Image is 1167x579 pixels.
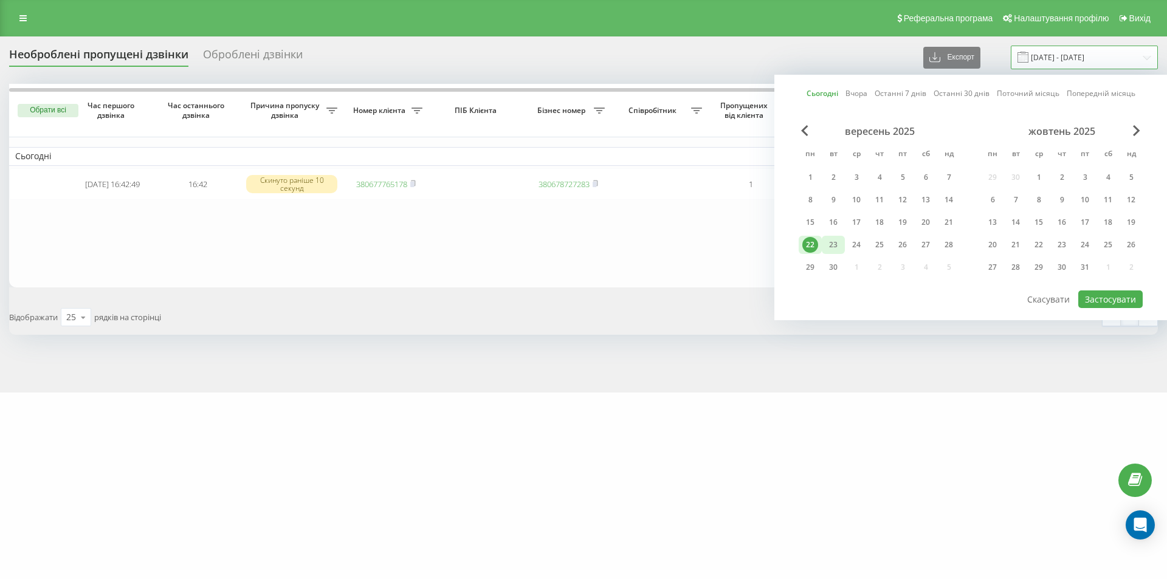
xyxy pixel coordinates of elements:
div: 14 [941,192,957,208]
span: рядків на сторінці [94,312,161,323]
abbr: середа [1030,146,1048,164]
div: 29 [802,259,818,275]
div: нд 28 вер 2025 р. [937,236,960,254]
div: 27 [985,259,1000,275]
div: вт 21 жовт 2025 р. [1004,236,1027,254]
div: 1 [802,170,818,185]
abbr: четвер [1053,146,1071,164]
div: 11 [1100,192,1116,208]
div: вт 28 жовт 2025 р. [1004,258,1027,276]
a: Останні 30 днів [934,87,990,99]
div: Оброблені дзвінки [203,48,303,67]
abbr: неділя [940,146,958,164]
div: чт 2 жовт 2025 р. [1050,168,1073,187]
div: чт 25 вер 2025 р. [868,236,891,254]
div: 16 [825,214,841,230]
div: пн 1 вер 2025 р. [799,168,822,187]
span: Номер клієнта [349,106,411,115]
a: Вчора [845,87,867,99]
div: 5 [1123,170,1139,185]
div: чт 18 вер 2025 р. [868,213,891,231]
span: Next Month [1133,125,1140,136]
div: 22 [802,237,818,253]
div: 10 [849,192,864,208]
div: сб 13 вер 2025 р. [914,191,937,209]
a: Сьогодні [807,87,838,99]
div: 6 [985,192,1000,208]
div: пт 26 вер 2025 р. [891,236,914,254]
div: чт 30 жовт 2025 р. [1050,258,1073,276]
div: ср 24 вер 2025 р. [845,236,868,254]
div: пн 20 жовт 2025 р. [981,236,1004,254]
div: вт 9 вер 2025 р. [822,191,845,209]
a: Останні 7 днів [875,87,926,99]
a: Поточний місяць [997,87,1059,99]
div: нд 21 вер 2025 р. [937,213,960,231]
div: вересень 2025 [799,125,960,137]
div: ср 10 вер 2025 р. [845,191,868,209]
div: 1 [1031,170,1047,185]
div: 16 [1054,214,1070,230]
abbr: вівторок [824,146,842,164]
div: чт 16 жовт 2025 р. [1050,213,1073,231]
div: 25 [66,311,76,323]
div: 8 [1031,192,1047,208]
div: 7 [1008,192,1024,208]
div: 19 [895,214,911,230]
div: вт 30 вер 2025 р. [822,258,845,276]
div: чт 9 жовт 2025 р. [1050,191,1073,209]
div: ср 3 вер 2025 р. [845,168,868,187]
div: 23 [825,237,841,253]
div: 24 [849,237,864,253]
abbr: четвер [870,146,889,164]
div: нд 26 жовт 2025 р. [1120,236,1143,254]
div: вт 2 вер 2025 р. [822,168,845,187]
abbr: п’ятниця [893,146,912,164]
a: 380678727283 [539,179,590,190]
a: 380677765178 [356,179,407,190]
div: 2 [825,170,841,185]
td: 16:42 [155,168,240,200]
div: 25 [872,237,887,253]
div: пт 3 жовт 2025 р. [1073,168,1096,187]
div: нд 14 вер 2025 р. [937,191,960,209]
div: нд 19 жовт 2025 р. [1120,213,1143,231]
abbr: субота [917,146,935,164]
div: сб 4 жовт 2025 р. [1096,168,1120,187]
span: Час першого дзвінка [80,101,145,120]
div: 26 [895,237,911,253]
div: 18 [872,214,887,230]
div: 4 [1100,170,1116,185]
td: [DATE] 16:42:49 [70,168,155,200]
div: ср 22 жовт 2025 р. [1027,236,1050,254]
abbr: неділя [1122,146,1140,164]
div: вт 7 жовт 2025 р. [1004,191,1027,209]
div: ср 1 жовт 2025 р. [1027,168,1050,187]
div: ср 15 жовт 2025 р. [1027,213,1050,231]
div: 3 [849,170,864,185]
div: пт 10 жовт 2025 р. [1073,191,1096,209]
span: Пропущених від клієнта [714,101,776,120]
div: нд 12 жовт 2025 р. [1120,191,1143,209]
div: 13 [985,214,1000,230]
div: 4 [872,170,887,185]
div: 3 [1077,170,1093,185]
span: Час останнього дзвінка [165,101,230,120]
div: 23 [1054,237,1070,253]
div: 30 [825,259,841,275]
span: ПІБ Клієнта [439,106,515,115]
div: сб 20 вер 2025 р. [914,213,937,231]
span: Previous Month [801,125,808,136]
td: 1 [708,168,793,200]
div: пн 22 вер 2025 р. [799,236,822,254]
div: 24 [1077,237,1093,253]
span: Налаштування профілю [1014,13,1109,23]
div: пн 29 вер 2025 р. [799,258,822,276]
div: 13 [918,192,934,208]
div: сб 11 жовт 2025 р. [1096,191,1120,209]
div: пн 8 вер 2025 р. [799,191,822,209]
div: 31 [1077,259,1093,275]
span: Відображати [9,312,58,323]
div: пн 15 вер 2025 р. [799,213,822,231]
div: пт 19 вер 2025 р. [891,213,914,231]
